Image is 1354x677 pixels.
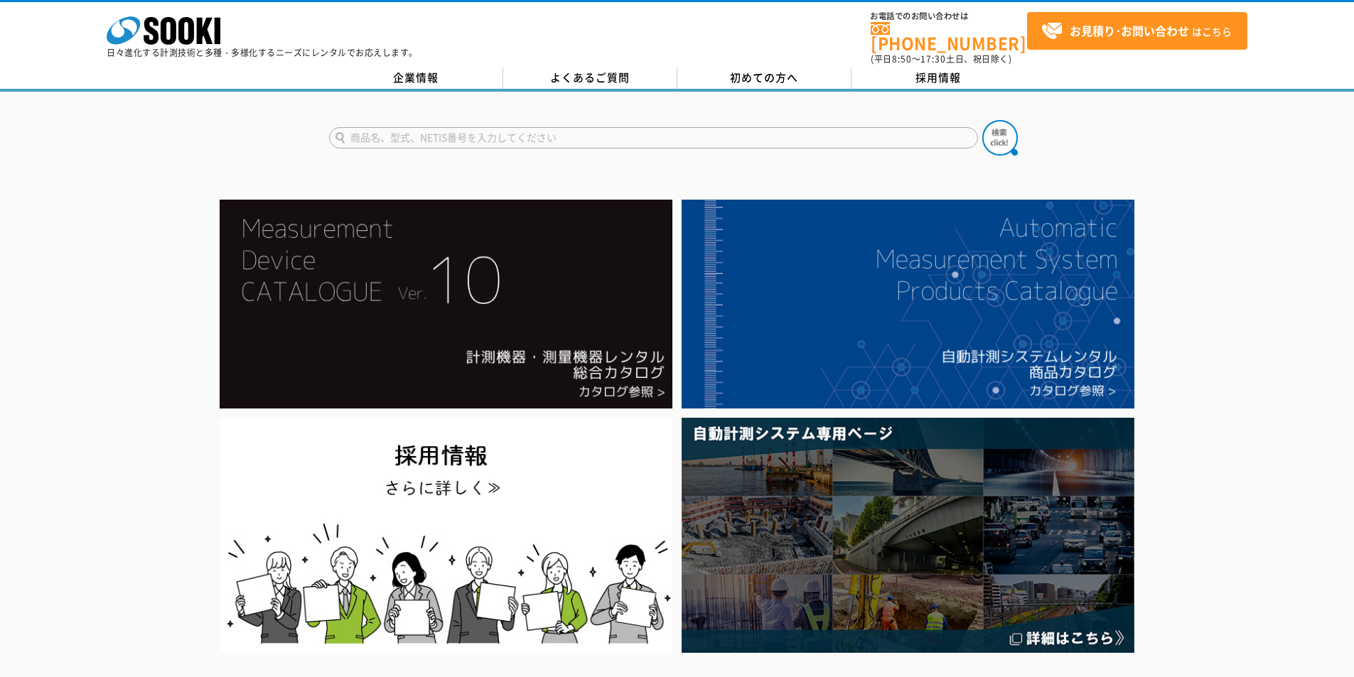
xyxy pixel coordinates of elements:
[677,67,851,89] a: 初めての方へ
[1027,12,1247,50] a: お見積り･お問い合わせはこちら
[329,127,978,148] input: 商品名、型式、NETIS番号を入力してください
[871,22,1027,51] a: [PHONE_NUMBER]
[220,200,672,408] img: Catalog Ver10
[871,53,1011,65] span: (平日 ～ 土日、祝日除く)
[730,70,798,85] span: 初めての方へ
[871,12,1027,21] span: お電話でのお問い合わせは
[107,48,418,57] p: 日々進化する計測技術と多種・多様化するニーズにレンタルでお応えします。
[329,67,503,89] a: 企業情報
[682,418,1134,653] img: 自動計測システム専用ページ
[982,120,1018,156] img: btn_search.png
[682,200,1134,408] img: 自動計測システムカタログ
[503,67,677,89] a: よくあるご質問
[220,418,672,653] img: SOOKI recruit
[892,53,912,65] span: 8:50
[1070,22,1189,39] strong: お見積り･お問い合わせ
[1041,21,1232,42] span: はこちら
[851,67,1026,89] a: 採用情報
[920,53,946,65] span: 17:30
